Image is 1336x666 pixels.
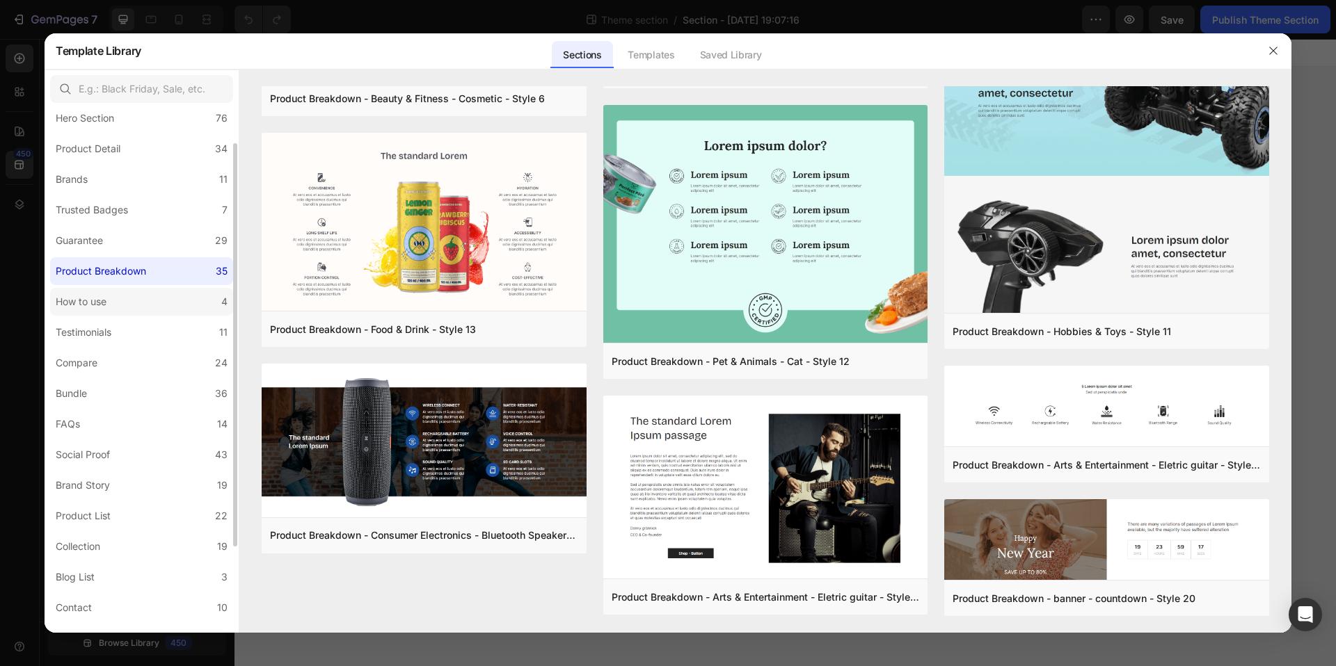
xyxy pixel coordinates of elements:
[953,457,1261,473] div: Product Breakdown - Arts & Entertainment - Eletric guitar - Style 16
[270,527,578,544] div: Product Breakdown - Consumer Electronics - Bluetooth Speaker - Style 15
[56,293,106,310] div: How to use
[217,538,228,555] div: 19
[56,507,111,524] div: Product List
[56,33,141,69] h2: Template Library
[56,171,88,188] div: Brands
[617,41,685,69] div: Templates
[56,385,87,402] div: Bundle
[689,41,773,69] div: Saved Library
[1289,598,1322,631] div: Open Intercom Messenger
[262,133,587,314] img: gempages_432746134318875671-5c991604-279b-414c-a123-0be51d0db861.png
[219,324,228,341] div: 11
[552,41,612,69] div: Sections
[56,630,141,647] div: Sticky Add to Cart
[56,140,120,157] div: Product Detail
[221,293,228,310] div: 4
[215,446,228,463] div: 43
[217,477,228,494] div: 19
[216,263,228,279] div: 35
[56,538,100,555] div: Collection
[944,499,1269,581] img: gempages_432746134318875671-8e150151-bfb5-4785-bcc9-32b18a95cb41.png
[222,202,228,218] div: 7
[56,232,103,249] div: Guarantee
[270,321,476,338] div: Product Breakdown - Food & Drink - Style 13
[953,590,1195,607] div: Product Breakdown - banner - countdown - Style 20
[944,366,1269,444] img: gempages_432746134318875671-77bdd5d0-3ac0-4153-871c-99d61dd23a11.png
[50,75,233,103] input: E.g.: Black Friday, Sale, etc.
[523,65,596,76] div: Drop element here
[56,263,146,279] div: Product Breakdown
[217,599,228,616] div: 10
[603,105,928,346] img: gempages_432746134318875671-a0cf2555-1845-435c-a497-2ac272ec0ce3.png
[216,110,228,127] div: 76
[215,385,228,402] div: 36
[56,477,110,494] div: Brand Story
[56,355,97,371] div: Compare
[217,416,228,432] div: 14
[215,232,228,249] div: 29
[56,569,95,585] div: Blog List
[953,323,1171,340] div: Product Breakdown - Hobbies & Toys - Style 11
[56,202,128,218] div: Trusted Badges
[612,589,920,606] div: Product Breakdown - Arts & Entertainment - Eletric guitar - Style 19
[219,171,228,188] div: 11
[56,416,80,432] div: FAQs
[221,569,228,585] div: 3
[56,446,110,463] div: Social Proof
[215,355,228,371] div: 24
[56,324,111,341] div: Testimonials
[215,140,228,157] div: 34
[270,90,545,107] div: Product Breakdown - Beauty & Fitness - Cosmetic - Style 6
[215,507,228,524] div: 22
[262,364,587,519] img: gempages_432746134318875671-fd28c40a-6908-4923-b0aa-cccfddc32849.png
[219,630,228,647] div: 11
[612,353,850,370] div: Product Breakdown - Pet & Animals - Cat - Style 12
[56,110,114,127] div: Hero Section
[56,599,92,616] div: Contact
[603,396,928,581] img: gempages_432746134318875671-a11e4809-3bd5-4adb-8019-002e067b4a44.png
